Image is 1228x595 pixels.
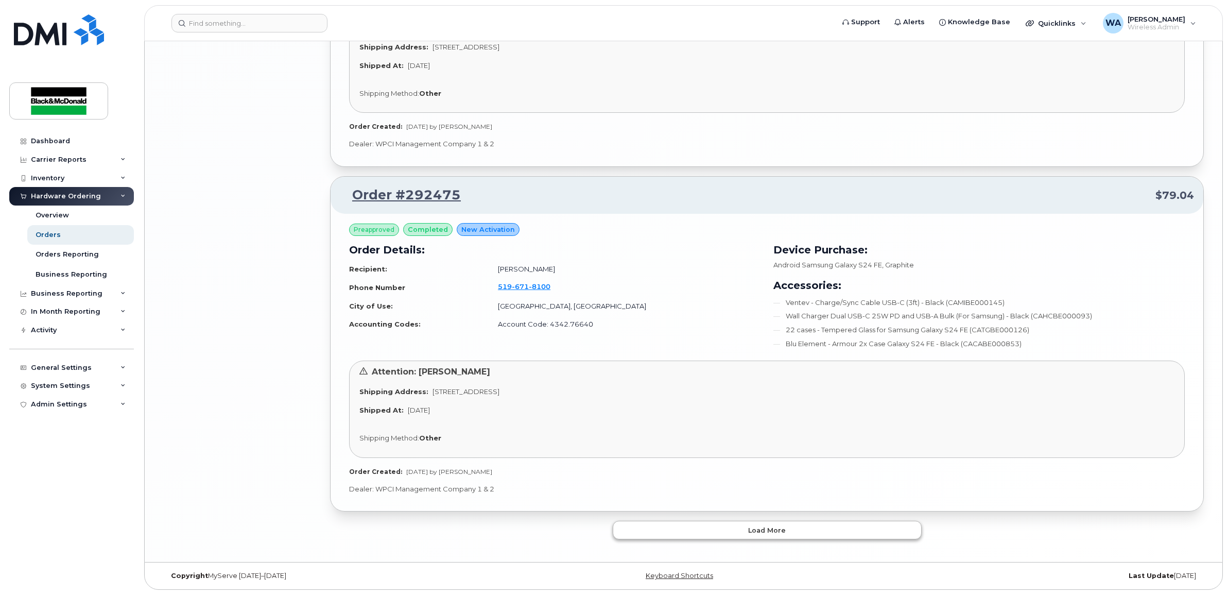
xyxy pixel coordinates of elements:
[349,468,402,475] strong: Order Created:
[613,521,922,539] button: Load more
[932,12,1017,32] a: Knowledge Base
[359,434,419,442] span: Shipping Method:
[171,14,327,32] input: Find something...
[163,572,510,580] div: MyServe [DATE]–[DATE]
[349,283,405,292] strong: Phone Number
[408,225,448,234] span: completed
[359,89,419,97] span: Shipping Method:
[498,282,550,291] span: 519
[349,242,761,258] h3: Order Details:
[1018,13,1094,33] div: Quicklinks
[773,278,1185,293] h3: Accessories:
[529,282,550,291] span: 8100
[461,225,515,234] span: New Activation
[359,61,404,70] strong: Shipped At:
[851,17,880,27] span: Support
[171,572,208,580] strong: Copyright
[349,123,402,130] strong: Order Created:
[433,387,499,396] span: [STREET_ADDRESS]
[354,225,394,234] span: Preapproved
[406,123,492,130] span: [DATE] by [PERSON_NAME]
[408,61,430,70] span: [DATE]
[773,325,1185,335] li: 22 cases - Tempered Glass for Samsung Galaxy S24 FE (CATGBE000126)
[349,320,421,328] strong: Accounting Codes:
[406,468,492,475] span: [DATE] by [PERSON_NAME]
[349,484,1185,494] p: Dealer: WPCI Management Company 1 & 2
[882,261,914,269] span: , Graphite
[419,434,441,442] strong: Other
[903,17,925,27] span: Alerts
[1128,23,1185,31] span: Wireless Admin
[489,260,760,278] td: [PERSON_NAME]
[1038,19,1076,27] span: Quicklinks
[773,339,1185,349] li: Blu Element - Armour 2x Case Galaxy S24 FE - Black (CACABE000853)
[349,302,393,310] strong: City of Use:
[887,12,932,32] a: Alerts
[835,12,887,32] a: Support
[408,406,430,414] span: [DATE]
[340,186,461,205] a: Order #292475
[489,297,760,315] td: [GEOGRAPHIC_DATA], [GEOGRAPHIC_DATA]
[512,282,529,291] span: 671
[1105,17,1121,29] span: WA
[773,261,882,269] span: Android Samsung Galaxy S24 FE
[433,43,499,51] span: [STREET_ADDRESS]
[359,387,428,396] strong: Shipping Address:
[359,43,428,51] strong: Shipping Address:
[498,282,563,291] a: 5196718100
[489,315,760,333] td: Account Code: 4342.76640
[1096,13,1203,33] div: Whitney Arthur
[748,525,786,535] span: Load more
[349,139,1185,149] p: Dealer: WPCI Management Company 1 & 2
[646,572,713,580] a: Keyboard Shortcuts
[349,265,387,273] strong: Recipient:
[359,406,404,414] strong: Shipped At:
[948,17,1010,27] span: Knowledge Base
[1128,15,1185,23] span: [PERSON_NAME]
[1129,572,1174,580] strong: Last Update
[773,298,1185,308] li: Ventev - Charge/Sync Cable USB-C (3ft) - Black (CAMIBE000145)
[1155,188,1194,203] span: $79.04
[419,89,441,97] strong: Other
[773,311,1185,321] li: Wall Charger Dual USB-C 25W PD and USB-A Bulk (For Samsung) - Black (CAHCBE000093)
[773,242,1185,258] h3: Device Purchase:
[372,367,490,377] span: Attention: [PERSON_NAME]
[857,572,1204,580] div: [DATE]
